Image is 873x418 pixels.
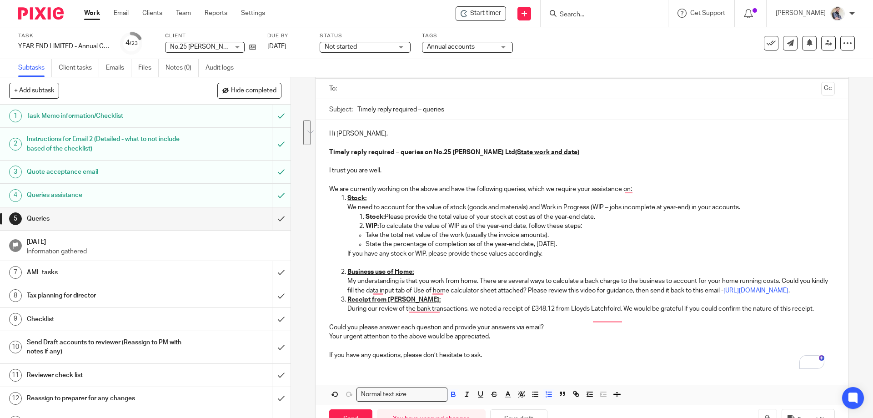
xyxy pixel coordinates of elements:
[329,323,834,332] p: Could you please answer each question and provide your answers via email?
[409,390,442,399] input: Search for option
[559,11,641,19] input: Search
[9,189,22,202] div: 4
[18,32,109,40] label: Task
[347,195,366,201] u: Stock:
[27,368,184,382] h1: Reviewer check list
[9,341,22,353] div: 10
[325,44,357,50] span: Not started
[422,32,513,40] label: Tags
[366,240,834,249] p: State the percentage of completion as of the year-end date, [DATE].
[267,43,286,50] span: [DATE]
[27,392,184,405] h1: Reassign to preparer for any changes
[329,166,834,175] p: I trust you are well.
[27,109,184,123] h1: Task Memo information/Checklist
[130,41,138,46] small: /23
[366,231,834,240] p: Take the total net value of the work (usually the invoice amounts).
[347,297,441,303] u: Receipt from [PERSON_NAME]:
[9,289,22,302] div: 8
[329,332,834,341] p: Your urgent attention to the above would be appreciated.
[9,110,22,122] div: 1
[18,59,52,77] a: Subtasks
[27,212,184,226] h1: Queries
[170,44,249,50] span: No.25 [PERSON_NAME] Ltd
[830,6,845,21] img: Pixie%2002.jpg
[366,214,385,220] strong: Stock:
[9,392,22,405] div: 12
[9,266,22,279] div: 7
[205,9,227,18] a: Reports
[723,287,788,294] a: [URL][DOMAIN_NAME]
[18,42,109,51] div: YEAR END LIMITED - Annual COMPANY accounts and CT600 return
[125,38,138,48] div: 4
[359,390,408,399] span: Normal text size
[18,7,64,20] img: Pixie
[366,212,834,222] p: Please provide the total value of your stock at cost as of the year-end date.
[27,289,184,302] h1: Tax planning for director
[267,32,308,40] label: Due by
[27,188,184,202] h1: Queries assistance
[347,249,834,258] p: If you have any stock or WIP, please provide these values accordingly.
[59,59,99,77] a: Client tasks
[456,6,506,21] div: No.25 Benson Ltd - YEAR END LIMITED - Annual COMPANY accounts and CT600 return
[114,9,129,18] a: Email
[142,9,162,18] a: Clients
[231,87,276,95] span: Hide completed
[9,83,59,98] button: + Add subtask
[206,59,241,77] a: Audit logs
[217,83,281,98] button: Hide completed
[366,223,379,229] strong: WIP:
[329,84,339,93] label: To:
[9,313,22,326] div: 9
[690,10,725,16] span: Get Support
[9,166,22,178] div: 3
[347,304,834,313] p: During our review of the bank transactions, we noted a receipt of £348.12 from Lloyds Latchfolrd....
[776,9,826,18] p: [PERSON_NAME]
[329,149,579,156] strong: Timely reply required – queries on No.25 [PERSON_NAME] Ltd )
[329,351,834,360] p: If you have any questions, please don’t hesitate to ask.
[329,105,353,114] label: Subject:
[9,138,22,151] div: 2
[165,32,256,40] label: Client
[84,9,100,18] a: Work
[27,336,184,359] h1: Send Draft accounts to reviewer (Reassign to PM with notes if any)
[347,269,414,275] u: Business use of Home:
[241,9,265,18] a: Settings
[27,247,281,256] p: Information gathered
[329,185,834,194] p: We are currently working on the above and have the following queries, which we require your assis...
[176,9,191,18] a: Team
[515,149,577,156] u: (State work and date
[27,266,184,279] h1: AML tasks
[329,129,834,138] p: Hi [PERSON_NAME],
[366,222,834,231] p: To calculate the value of WIP as of the year-end date, follow these steps:
[320,32,411,40] label: Status
[9,369,22,382] div: 11
[27,132,184,156] h1: Instructions for Email 2 (Detailed - what to not include based of the checklist)
[427,44,475,50] span: Annual accounts
[27,312,184,326] h1: Checklist
[9,212,22,225] div: 5
[316,120,848,367] div: To enrich screen reader interactions, please activate Accessibility in Grammarly extension settings
[166,59,199,77] a: Notes (0)
[27,165,184,179] h1: Quote acceptance email
[347,203,834,212] p: We need to account for the value of stock (goods and materials) and Work in Progress (WIP – jobs ...
[347,277,834,295] p: My understanding is that you work from home. There are several ways to calculate a back charge to...
[106,59,131,77] a: Emails
[138,59,159,77] a: Files
[470,9,501,18] span: Start timer
[356,388,447,402] div: Search for option
[27,235,281,247] h1: [DATE]
[821,82,835,96] button: Cc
